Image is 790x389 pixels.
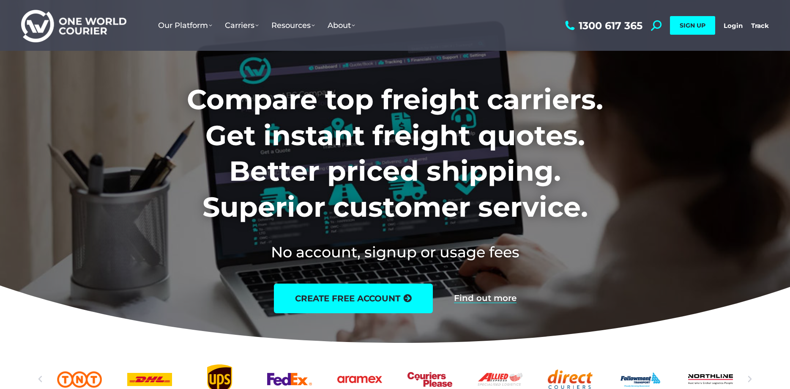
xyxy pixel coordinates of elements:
a: Find out more [454,294,517,303]
img: One World Courier [21,8,126,43]
a: Track [751,22,769,30]
a: Login [724,22,743,30]
h2: No account, signup or usage fees [131,242,659,262]
a: SIGN UP [670,16,715,35]
a: Carriers [219,12,265,39]
span: About [328,21,355,30]
a: create free account [274,284,433,313]
a: Our Platform [152,12,219,39]
a: 1300 617 365 [563,20,642,31]
span: SIGN UP [680,22,705,29]
a: Resources [265,12,321,39]
span: Our Platform [158,21,212,30]
h1: Compare top freight carriers. Get instant freight quotes. Better priced shipping. Superior custom... [131,82,659,225]
a: About [321,12,361,39]
span: Resources [271,21,315,30]
span: Carriers [225,21,259,30]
